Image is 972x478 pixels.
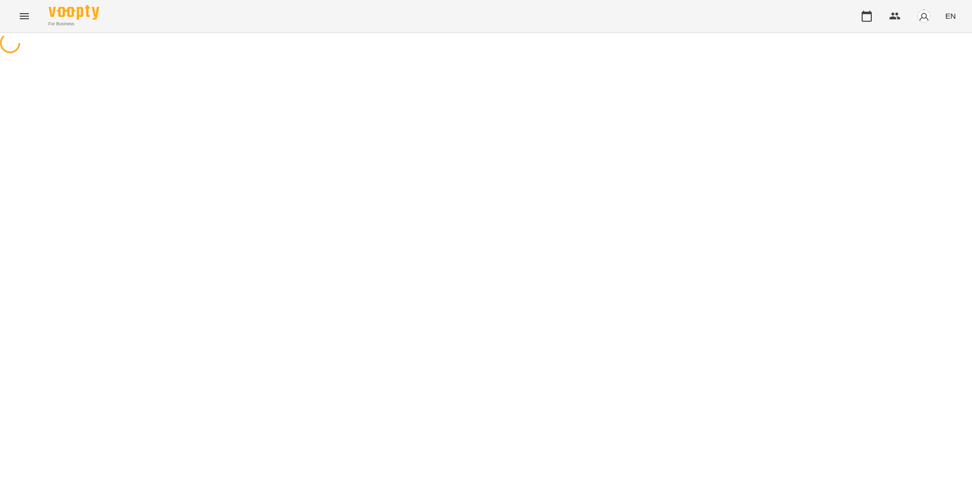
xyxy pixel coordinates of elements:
[945,11,956,21] span: EN
[49,5,99,20] img: Voopty Logo
[917,9,931,23] img: avatar_s.png
[941,7,960,25] button: EN
[49,21,99,27] span: For Business
[12,4,36,28] button: Menu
